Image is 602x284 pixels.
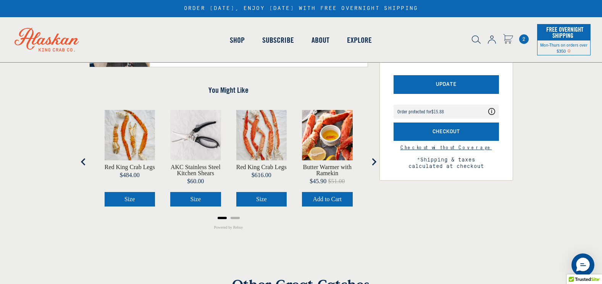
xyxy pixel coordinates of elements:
span: Size [256,196,267,202]
a: Continue to checkout without Shipping Protection [400,144,492,151]
button: Add the product, Butter Warmer with Ramekin to Cart [302,192,353,207]
div: Coverage Options [394,105,499,119]
a: Powered by Rebuy [214,222,243,233]
div: Messenger Dummy Widget [571,253,594,276]
div: Order protected for $15.88 [397,109,444,114]
span: 2 [519,34,529,44]
img: AKC Stainless Steel Kitchen Shears [170,110,221,161]
button: Go to last slide [76,154,91,169]
div: product [294,102,360,215]
h4: You Might Like [89,86,368,95]
button: Select Red King Crab Legs size [236,192,287,207]
span: Size [190,196,201,202]
div: product [97,102,163,215]
a: View Red King Crab Legs [105,164,155,170]
span: $60.00 [187,178,204,184]
span: $51.00 [328,178,345,184]
span: $45.90 [310,178,326,184]
span: Free Overnight Shipping [544,24,583,41]
a: Shop [221,18,253,62]
img: Red King Crab Legs [105,110,155,161]
span: Update [436,81,457,88]
a: View Butter Warmer with Ramekin [302,164,353,176]
span: Checkout [433,129,460,135]
button: Select Red King Crab Legs size [105,192,155,207]
img: Red King Crab Legs [236,110,287,161]
img: account [488,35,496,44]
a: View AKC Stainless Steel Kitchen Shears [170,164,221,176]
div: product [163,102,229,215]
ul: Select a slide to show [89,214,368,220]
button: Select AKC Stainless Steel Kitchen Shears size [170,192,221,207]
a: About [303,18,338,62]
span: Size [124,196,135,202]
span: *Shipping & taxes calculated at checkout [394,150,499,170]
a: Cart [519,34,529,44]
span: Add to Cart [313,196,342,202]
a: Cart [503,34,513,45]
a: Explore [338,18,381,62]
button: Next slide [366,154,381,169]
button: Checkout with Shipping Protection included for an additional fee as listed above [394,123,499,141]
div: product [229,102,295,215]
span: $484.00 [120,172,140,178]
span: Mon-Thurs on orders over $350 [540,42,587,53]
span: $616.00 [252,172,271,178]
button: Go to page 1 [218,217,227,219]
img: search [472,35,481,44]
img: Alaskan King Crab Co. logo [4,17,90,62]
a: Subscribe [253,18,303,62]
img: View Butter Warmer with Ramekin [302,110,353,161]
button: Go to page 2 [231,217,240,219]
a: View Red King Crab Legs [236,164,287,170]
button: Update [394,75,499,94]
span: Shipping Notice Icon [567,48,571,53]
div: ORDER [DATE], ENJOY [DATE] WITH FREE OVERNIGHT SHIPPING [184,5,418,12]
div: route shipping protection selector element [394,101,499,123]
